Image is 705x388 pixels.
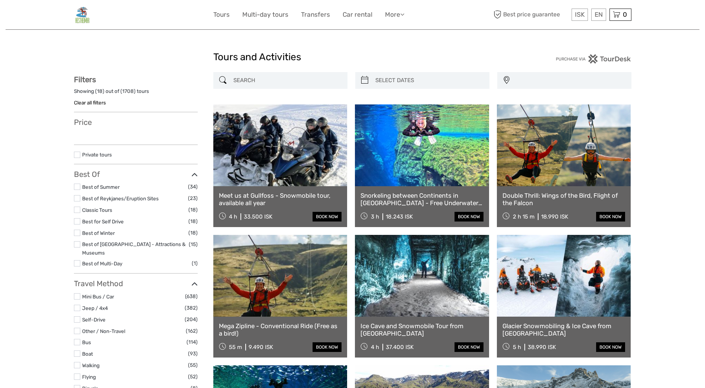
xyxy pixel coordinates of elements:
span: 3 h [371,213,379,220]
span: (638) [185,292,198,301]
div: EN [591,9,606,21]
a: Glacier Snowmobiling & Ice Cave from [GEOGRAPHIC_DATA] [502,322,625,337]
a: Best of [GEOGRAPHIC_DATA] - Attractions & Museums [82,241,185,256]
span: 4 h [229,213,237,220]
a: book now [596,212,625,222]
a: Snorkeling between Continents in [GEOGRAPHIC_DATA] - Free Underwater Photos [360,192,484,207]
span: (114) [187,338,198,346]
a: book now [455,212,484,222]
div: 9.490 ISK [249,344,273,350]
span: (18) [188,217,198,226]
span: (52) [188,372,198,381]
span: ISK [575,11,585,18]
label: 1708 [122,88,134,95]
a: Mega Zipline - Conventional Ride (Free as a bird!) [219,322,342,337]
span: (1) [192,259,198,268]
span: (23) [188,194,198,203]
a: Transfers [301,9,330,20]
span: (18) [188,206,198,214]
a: Multi-day tours [242,9,288,20]
a: Mini Bus / Car [82,294,114,300]
span: (34) [188,182,198,191]
a: More [385,9,404,20]
span: 5 h [513,344,521,350]
a: Self-Drive [82,317,106,323]
strong: Filters [74,75,96,84]
span: 55 m [229,344,242,350]
img: General Info: [74,6,90,24]
a: Flying [82,374,96,380]
a: Tours [213,9,230,20]
a: Walking [82,362,100,368]
span: (18) [188,229,198,237]
a: Clear all filters [74,100,106,106]
span: (204) [185,315,198,324]
a: Private tours [82,152,112,158]
h1: Tours and Activities [213,51,492,63]
span: 4 h [371,344,379,350]
a: book now [313,342,342,352]
span: (15) [189,240,198,249]
span: Best price guarantee [492,9,570,21]
a: Car rental [343,9,372,20]
a: Double Thrill: Wings of the Bird, Flight of the Falcon [502,192,625,207]
span: 2 h 15 m [513,213,534,220]
a: Boat [82,351,93,357]
a: book now [455,342,484,352]
a: Meet us at Gullfoss - Snowmobile tour, available all year [219,192,342,207]
h3: Price [74,118,198,127]
a: Best for Self Drive [82,219,124,224]
div: Showing ( ) out of ( ) tours [74,88,198,99]
a: Ice Cave and Snowmobile Tour from [GEOGRAPHIC_DATA] [360,322,484,337]
a: book now [596,342,625,352]
span: (55) [188,361,198,369]
a: Other / Non-Travel [82,328,125,334]
div: 38.990 ISK [528,344,556,350]
label: 18 [97,88,103,95]
div: 18.990 ISK [541,213,568,220]
a: Best of Winter [82,230,115,236]
h3: Travel Method [74,279,198,288]
a: Best of Multi-Day [82,261,122,266]
span: (93) [188,349,198,358]
span: (162) [186,327,198,335]
a: book now [313,212,342,222]
span: 0 [622,11,628,18]
h3: Best Of [74,170,198,179]
a: Bus [82,339,91,345]
div: 18.243 ISK [386,213,413,220]
div: 37.400 ISK [386,344,414,350]
img: PurchaseViaTourDesk.png [556,54,631,64]
div: 33.500 ISK [244,213,272,220]
a: Jeep / 4x4 [82,305,108,311]
a: Best of Summer [82,184,120,190]
a: Classic Tours [82,207,112,213]
input: SELECT DATES [372,74,486,87]
a: Best of Reykjanes/Eruption Sites [82,195,159,201]
span: (382) [185,304,198,312]
input: SEARCH [230,74,344,87]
